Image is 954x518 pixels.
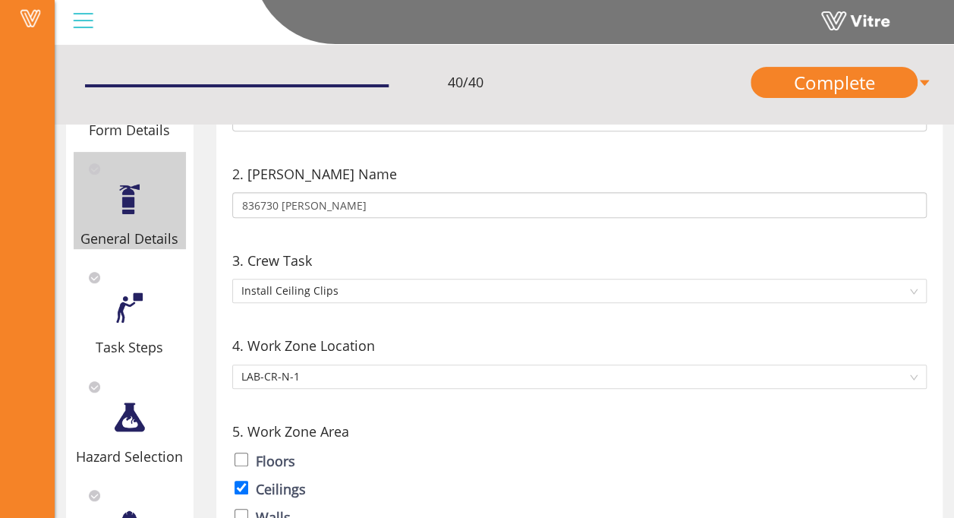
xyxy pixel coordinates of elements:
[241,365,918,388] span: LAB-CR-N-1
[256,479,306,500] label: Ceilings
[232,335,375,356] span: 4. Work Zone Location
[256,450,295,472] label: Floors
[232,421,349,442] span: 5. Work Zone Area
[448,72,483,93] span: 40 / 40
[918,68,931,99] span: caret-down
[74,336,186,358] div: Task Steps
[751,68,918,99] a: Complete
[241,280,918,302] span: Install Ceiling Clips
[74,446,186,467] div: Hazard Selection
[74,228,186,249] div: General Details
[232,163,397,185] span: 2. [PERSON_NAME] Name
[232,250,312,271] span: 3. Crew Task
[74,119,186,141] div: Form Details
